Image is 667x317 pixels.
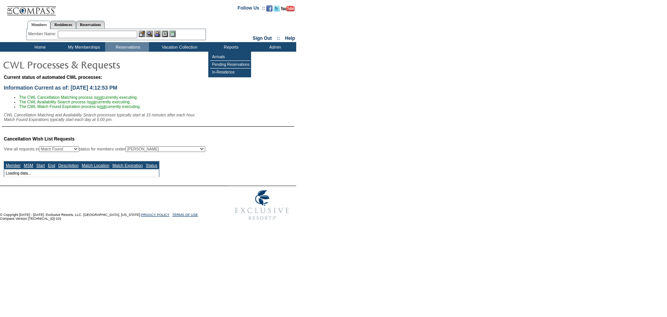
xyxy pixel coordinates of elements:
td: Reservations [105,42,149,52]
a: Member [6,163,21,168]
span: Current status of automated CWL processes: [4,75,102,80]
img: View [146,31,153,37]
td: My Memberships [61,42,105,52]
td: Admin [252,42,296,52]
a: Become our fan on Facebook [266,8,273,12]
img: b_calculator.gif [169,31,176,37]
td: Follow Us :: [238,5,265,14]
a: Start [36,163,45,168]
div: CWL Cancellation Matching and Availability Search processes typically start at 15 minutes after e... [4,113,294,122]
img: b_edit.gif [139,31,145,37]
td: Vacation Collection [149,42,208,52]
div: View all requests in status for members under [4,146,205,152]
a: Description [58,163,78,168]
td: Arrivals [210,53,250,61]
span: Cancellation Wish List Requests [4,136,75,142]
span: The CWL Cancellation Matching process is currently executing. [19,95,138,100]
a: Help [285,36,295,41]
a: Match Expiration [112,163,143,168]
img: Subscribe to our YouTube Channel [281,6,295,11]
td: Home [17,42,61,52]
u: not [100,104,105,109]
td: In-Residence [210,69,250,76]
img: Exclusive Resorts [228,186,296,224]
a: Match Location [82,163,109,168]
u: not [97,95,102,100]
a: Subscribe to our YouTube Channel [281,8,295,12]
a: Sign Out [253,36,272,41]
a: Follow us on Twitter [274,8,280,12]
img: Follow us on Twitter [274,5,280,11]
a: PRIVACY POLICY [141,213,169,217]
img: Impersonate [154,31,161,37]
img: Reservations [162,31,168,37]
a: Status [146,163,157,168]
div: Member Name: [28,31,58,37]
span: Information Current as of: [DATE] 4:12:53 PM [4,85,117,91]
td: Loading data... [4,170,159,177]
img: Become our fan on Facebook [266,5,273,11]
span: The CWL Availability Search process is currently executing. [19,100,131,104]
span: The CWL Match Found Expiration process is currently executing. [19,104,141,109]
a: Members [28,21,51,29]
td: Pending Reservations [210,61,250,69]
td: Reports [208,42,252,52]
span: :: [277,36,280,41]
a: Residences [50,21,76,29]
a: End [48,163,55,168]
a: TERMS OF USE [172,213,198,217]
u: not [90,100,96,104]
a: Reservations [76,21,105,29]
a: MSM [24,163,33,168]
